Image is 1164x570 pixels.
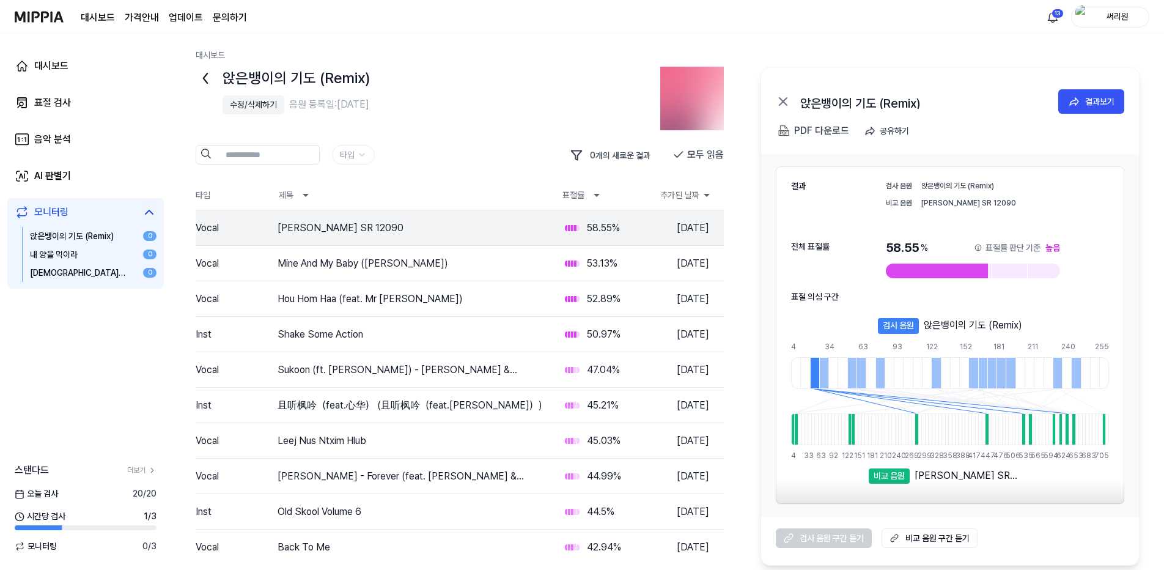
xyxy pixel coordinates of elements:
div: Sukoon (ft. [PERSON_NAME]) - [PERSON_NAME] & [PERSON_NAME] [278,363,545,377]
div: 535 [1019,450,1022,461]
div: 검사 음원 [878,318,919,334]
span: 모니터링 [15,540,57,553]
div: 122 [842,450,845,461]
div: 44.5 % [587,505,614,519]
div: 비교 음원 [869,468,910,484]
div: 4 [791,341,800,352]
td: Vocal [196,282,269,316]
div: 240 [892,450,895,461]
button: 수정/삭제하기 [223,95,284,114]
div: 44.99 % [587,469,621,484]
td: Inst [196,495,269,529]
a: 결과보기 [1058,89,1124,114]
a: 문의하기 [213,10,247,25]
div: PDF 다운로드 [794,123,849,139]
div: 63 [816,450,819,461]
div: % [921,239,928,256]
a: 표절 검사 [7,88,164,117]
a: 대시보드 [81,10,115,25]
div: 결과보기 [1085,95,1114,108]
div: 328 [930,450,933,461]
div: 299 [918,450,921,461]
div: 47.04 % [587,363,620,377]
div: 388 [956,450,959,461]
img: profile [1075,5,1090,29]
div: 152 [960,341,969,352]
button: PDF 다운로드 [776,119,852,143]
div: 내 양을 먹이라 [30,248,131,261]
div: 683 [1081,450,1085,461]
button: 공유하기 [859,119,919,143]
div: 검사 음원 [886,179,916,191]
td: Vocal [196,459,269,494]
div: 앉은뱅이의 기도 (Remix) [921,179,1109,191]
th: 제목 [269,180,543,210]
button: 모두 읽음 [672,145,724,165]
div: 92 [829,450,832,461]
div: 255 [1095,341,1109,352]
a: 비교 음원 구간 듣기 [882,528,978,548]
div: 공유하기 [880,124,909,138]
td: Inst [196,317,269,352]
div: 93 [893,341,902,352]
div: 52.89 % [587,292,621,306]
div: 63 [858,341,867,352]
td: [DATE] [667,246,724,281]
img: external link [887,532,902,544]
a: 대시보드 [7,51,164,81]
div: Shake Some Action [278,327,545,342]
div: 전체 표절률 [791,239,874,255]
div: 594 [1044,450,1047,461]
td: [DATE] [667,424,724,458]
div: 앉은뱅이의 기도 (Remix) [924,318,1022,333]
img: PDF Download [778,125,789,136]
div: 대시보드 [34,59,68,73]
a: 앉은뱅이의 기도 (Remix)0 [30,227,157,245]
div: 수정/삭제하기 [230,98,277,111]
span: 20 / 20 [133,487,157,500]
div: 0 [143,231,157,241]
td: Inst [196,388,269,423]
div: 447 [981,450,984,461]
div: 모니터링 [34,205,68,220]
div: [PERSON_NAME] SR 12090 [915,468,1032,479]
div: 且听枫吟（feat.心华） (且听枫吟（feat.[PERSON_NAME]）) [278,398,545,413]
h2: 표절 의심 구간 [791,291,839,303]
button: 표절률 판단 기준높음 [973,239,1060,256]
a: 업데이트 [169,10,203,25]
div: 0 [143,250,157,259]
button: 0개의 새로운 결과 [564,145,660,166]
div: 151 [854,450,857,461]
div: 705 [1094,450,1109,461]
div: 181 [993,341,1003,352]
div: 565 [1031,450,1034,461]
td: [DATE] [667,353,724,387]
td: Vocal [196,530,269,564]
div: 써리원 [1094,10,1141,23]
div: 높음 [1045,239,1060,256]
div: Leej Nus Ntxim Hlub [278,434,545,448]
div: [PERSON_NAME] SR 12090 [278,221,545,235]
div: 표절 검사 [34,95,71,110]
span: 시간당 검사 [15,510,65,523]
div: [PERSON_NAME] - Forever (feat. [PERSON_NAME] & Clever)(Audio) [278,469,545,484]
button: profile써리원 [1071,7,1149,28]
div: 34 [825,341,834,352]
th: 표절률 [553,180,650,210]
a: 결과검사 음원앉은뱅이의 기도 (Remix)비교 음원[PERSON_NAME] SR 12090전체 표절률58.55%information표절률 판단 기준높음표절 의심 구간검사 음원... [761,154,1139,516]
div: 13 [1052,9,1064,18]
div: 비교 음원 [886,196,916,209]
div: 476 [993,450,996,461]
span: 오늘 검사 [15,487,58,500]
div: 181 [867,450,870,461]
td: [DATE] [667,282,724,316]
div: Back To Me [278,540,545,555]
div: 358 [943,450,946,461]
div: 269 [905,450,908,461]
div: 624 [1056,450,1059,461]
td: Vocal [196,211,269,245]
th: 타입 [196,180,269,210]
th: 추가된 날짜 [650,180,724,210]
div: 음악 분석 [34,132,71,147]
div: 앉은뱅이의 기도 (Remix) [800,94,1045,109]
